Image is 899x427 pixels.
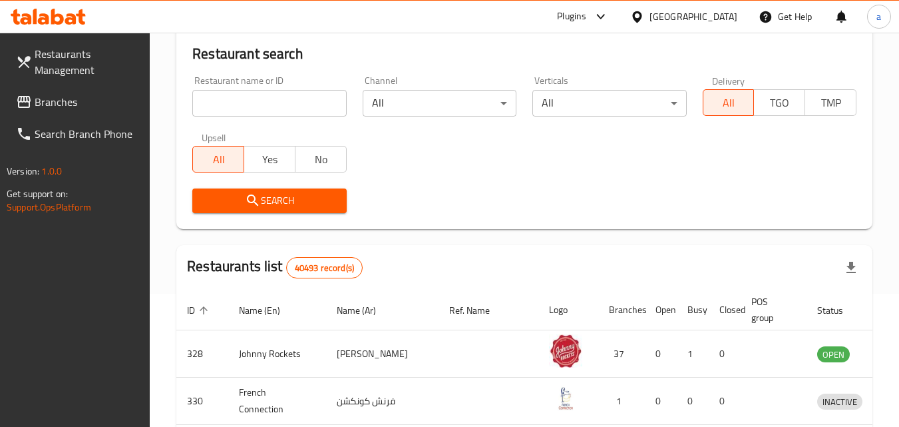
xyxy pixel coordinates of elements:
[41,163,62,180] span: 1.0.0
[35,94,140,110] span: Branches
[709,290,741,330] th: Closed
[176,378,228,425] td: 330
[192,146,244,173] button: All
[810,93,851,113] span: TMP
[35,126,140,142] span: Search Branch Phone
[709,378,741,425] td: 0
[709,93,749,113] span: All
[228,378,326,425] td: French Connection
[817,346,850,362] div: OPEN
[7,163,39,180] span: Version:
[817,347,850,362] span: OPEN
[645,378,677,425] td: 0
[35,46,140,78] span: Restaurants Management
[753,89,805,116] button: TGO
[326,330,439,378] td: [PERSON_NAME]
[337,302,393,318] span: Name (Ar)
[326,378,439,425] td: فرنش كونكشن
[876,9,881,24] span: a
[192,189,346,213] button: Search
[835,252,867,284] div: Export file
[817,394,862,410] span: INACTIVE
[598,290,645,330] th: Branches
[649,9,737,24] div: [GEOGRAPHIC_DATA]
[677,378,709,425] td: 0
[557,9,586,25] div: Plugins
[202,133,226,142] label: Upsell
[176,330,228,378] td: 328
[677,330,709,378] td: 1
[5,38,150,86] a: Restaurants Management
[703,89,755,116] button: All
[203,193,335,209] span: Search
[228,330,326,378] td: Johnny Rockets
[287,262,362,274] span: 40493 record(s)
[712,76,745,85] label: Delivery
[817,394,862,410] div: INACTIVE
[598,378,645,425] td: 1
[301,150,341,169] span: No
[549,334,582,368] img: Johnny Rockets
[598,330,645,378] td: 37
[192,90,346,117] input: Search for restaurant name or ID..
[7,185,68,203] span: Get support on:
[295,146,347,173] button: No
[5,118,150,150] a: Search Branch Phone
[187,302,212,318] span: ID
[7,199,91,216] a: Support.OpsPlatform
[677,290,709,330] th: Busy
[751,294,791,326] span: POS group
[250,150,290,169] span: Yes
[244,146,295,173] button: Yes
[5,86,150,118] a: Branches
[286,257,363,278] div: Total records count
[645,290,677,330] th: Open
[192,44,856,64] h2: Restaurant search
[805,89,856,116] button: TMP
[532,90,686,117] div: All
[198,150,239,169] span: All
[549,382,582,415] img: French Connection
[449,302,507,318] span: Ref. Name
[187,256,363,278] h2: Restaurants list
[709,330,741,378] td: 0
[538,290,598,330] th: Logo
[817,302,860,318] span: Status
[759,93,800,113] span: TGO
[645,330,677,378] td: 0
[363,90,516,117] div: All
[239,302,297,318] span: Name (En)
